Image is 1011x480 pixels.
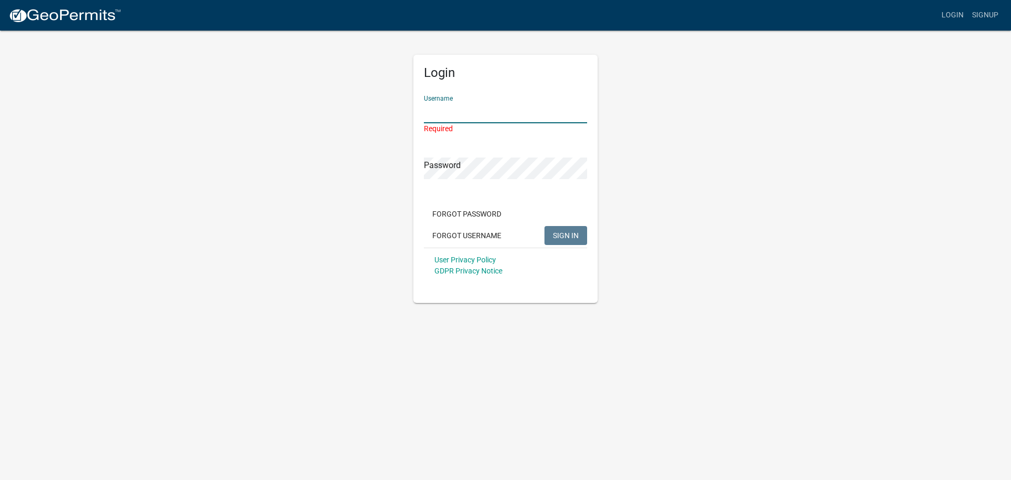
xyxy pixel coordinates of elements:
a: Login [937,5,968,25]
a: GDPR Privacy Notice [434,267,502,275]
button: SIGN IN [544,226,587,245]
div: Required [424,123,587,134]
span: SIGN IN [553,231,579,239]
button: Forgot Password [424,204,510,223]
a: User Privacy Policy [434,256,496,264]
button: Forgot Username [424,226,510,245]
a: Signup [968,5,1003,25]
h5: Login [424,65,587,81]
